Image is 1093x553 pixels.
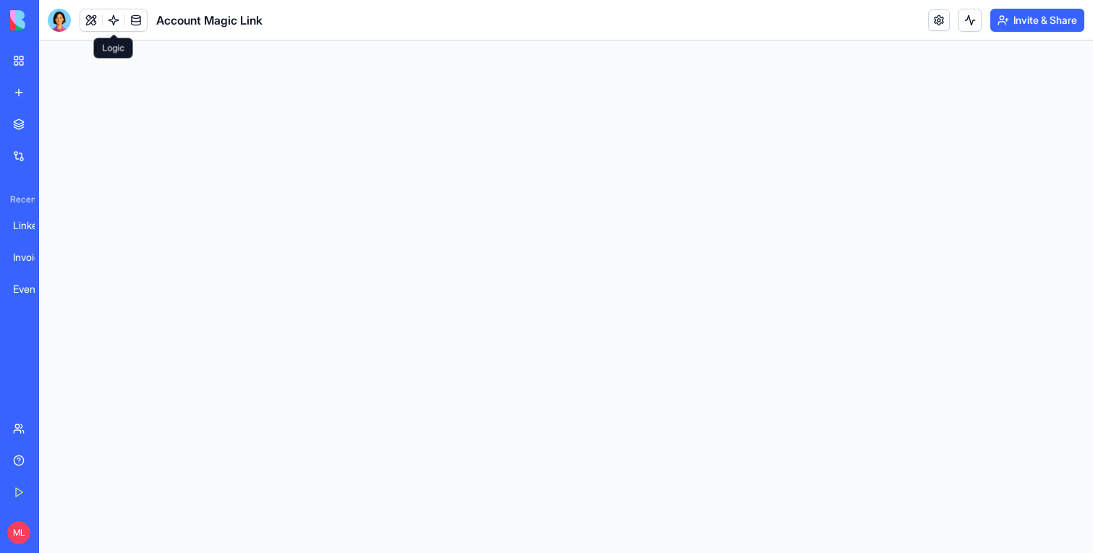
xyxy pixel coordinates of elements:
span: ML [7,521,30,544]
span: Account Magic Link [156,12,263,29]
span: Recent [4,194,35,205]
button: Invite & Share [990,9,1084,32]
img: logo [10,10,100,30]
a: LinkedIn Profile Analyzer [4,211,62,240]
div: EventMaster Pro [13,282,54,296]
a: EventMaster Pro [4,275,62,304]
a: Invoice Data Extractor [4,243,62,272]
div: Invoice Data Extractor [13,250,54,265]
div: LinkedIn Profile Analyzer [13,218,54,233]
div: Logic [94,38,133,59]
